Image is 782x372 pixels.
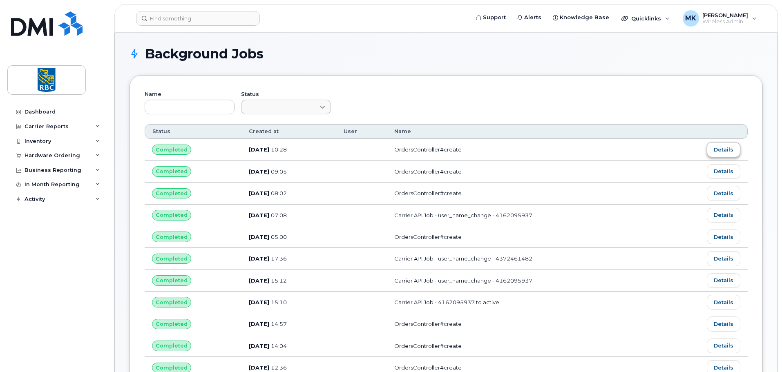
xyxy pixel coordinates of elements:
td: Carrier API Job - user_name_change - 4372461482 [387,248,661,270]
a: Details [707,339,740,353]
span: Completed [156,342,188,350]
label: Name [145,92,235,97]
a: Details [707,164,740,179]
a: Details [707,316,740,331]
span: Completed [156,167,188,175]
td: Carrier API Job - 4162095937 to active [387,292,661,313]
a: Details [707,273,740,288]
span: [DATE] [249,343,269,349]
label: Status [241,92,331,97]
td: OrdersController#create [387,183,661,204]
a: Details [707,208,740,223]
td: OrdersController#create [387,161,661,183]
a: Details [707,251,740,266]
span: Completed [156,276,188,284]
td: OrdersController#create [387,139,661,160]
span: [DATE] [249,234,269,240]
span: User [344,128,357,135]
span: 14:57 [271,321,287,327]
span: Completed [156,189,188,197]
span: Completed [156,364,188,372]
td: Carrier API Job - user_name_change - 4162095937 [387,270,661,292]
span: 15:12 [271,277,287,284]
span: Created at [249,128,279,135]
a: Details [707,295,740,310]
span: Completed [156,146,188,154]
a: Details [707,186,740,200]
td: OrdersController#create [387,335,661,357]
span: Completed [156,211,188,219]
span: [DATE] [249,321,269,327]
span: 05:00 [271,234,287,240]
span: 14:04 [271,343,287,349]
span: [DATE] [249,168,269,175]
span: Completed [156,255,188,263]
span: Status [152,128,170,135]
a: Details [707,142,740,157]
span: 10:28 [271,146,287,153]
td: Carrier API Job - user_name_change - 4162095937 [387,205,661,226]
span: 15:10 [271,299,287,305]
span: Completed [156,320,188,328]
span: 12:36 [271,364,287,371]
span: [DATE] [249,364,269,371]
span: [DATE] [249,146,269,153]
span: [DATE] [249,277,269,284]
span: Completed [156,298,188,306]
span: [DATE] [249,299,269,305]
span: 17:36 [271,255,287,262]
td: OrdersController#create [387,313,661,335]
span: [DATE] [249,212,269,218]
span: 08:02 [271,190,287,196]
span: 07:08 [271,212,287,218]
span: Background Jobs [145,48,264,60]
span: [DATE] [249,190,269,196]
span: Completed [156,233,188,241]
td: OrdersController#create [387,226,661,248]
a: Details [707,229,740,244]
span: 09:05 [271,168,287,175]
span: [DATE] [249,255,269,262]
span: Name [394,128,411,135]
